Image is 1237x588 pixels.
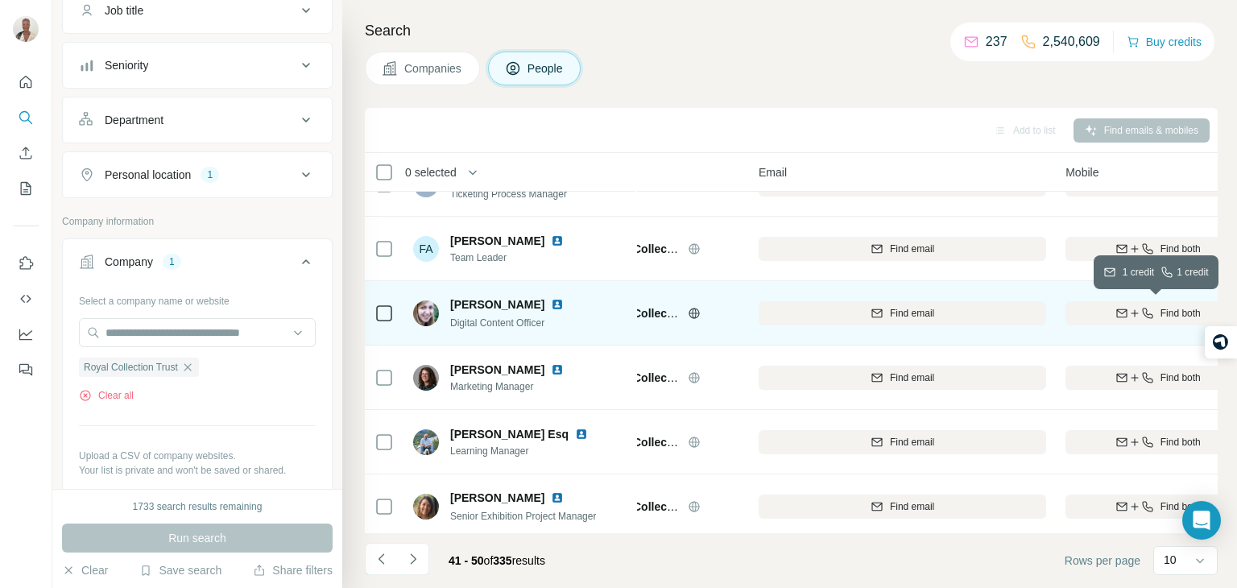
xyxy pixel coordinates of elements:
[79,463,316,478] p: Your list is private and won't be saved or shared.
[105,57,148,73] div: Seniority
[599,436,718,449] span: Royal Collection Trust
[63,155,332,194] button: Personal location1
[449,554,484,567] span: 41 - 50
[13,139,39,168] button: Enrich CSV
[599,500,718,513] span: Royal Collection Trust
[450,362,544,378] span: [PERSON_NAME]
[890,306,934,321] span: Find email
[79,288,316,308] div: Select a company name or website
[62,214,333,229] p: Company information
[13,355,39,384] button: Feedback
[890,242,934,256] span: Find email
[450,296,544,313] span: [PERSON_NAME]
[1127,31,1202,53] button: Buy credits
[450,233,544,249] span: [PERSON_NAME]
[759,430,1046,454] button: Find email
[759,366,1046,390] button: Find email
[1160,242,1201,256] span: Find both
[890,371,934,385] span: Find email
[1065,164,1098,180] span: Mobile
[890,499,934,514] span: Find email
[986,32,1007,52] p: 237
[551,363,564,376] img: LinkedIn logo
[63,101,332,139] button: Department
[105,167,191,183] div: Personal location
[1043,32,1100,52] p: 2,540,609
[13,320,39,349] button: Dashboard
[450,426,569,442] span: [PERSON_NAME] Esq
[890,435,934,449] span: Find email
[201,168,219,182] div: 1
[1182,501,1221,540] div: Open Intercom Messenger
[413,236,439,262] div: FA
[63,242,332,288] button: Company1
[759,237,1046,261] button: Find email
[575,428,588,441] img: LinkedIn logo
[551,234,564,247] img: LinkedIn logo
[413,300,439,326] img: Avatar
[759,164,787,180] span: Email
[13,68,39,97] button: Quick start
[13,284,39,313] button: Use Surfe API
[450,490,544,506] span: [PERSON_NAME]
[253,562,333,578] button: Share filters
[1065,553,1140,569] span: Rows per page
[63,46,332,85] button: Seniority
[13,249,39,278] button: Use Surfe on LinkedIn
[599,307,718,320] span: Royal Collection Trust
[13,103,39,132] button: Search
[133,499,263,514] div: 1733 search results remaining
[139,562,221,578] button: Save search
[450,251,583,265] span: Team Leader
[163,255,181,269] div: 1
[413,494,439,520] img: Avatar
[405,164,457,180] span: 0 selected
[450,444,607,458] span: Learning Manager
[397,543,429,575] button: Navigate to next page
[599,371,718,384] span: Royal Collection Trust
[759,495,1046,519] button: Find email
[84,360,178,375] span: Royal Collection Trust
[450,317,544,329] span: Digital Content Officer
[365,19,1218,42] h4: Search
[1164,552,1177,568] p: 10
[527,60,565,77] span: People
[484,554,494,567] span: of
[493,554,511,567] span: 335
[1160,435,1201,449] span: Find both
[413,429,439,455] img: Avatar
[105,254,153,270] div: Company
[1160,499,1201,514] span: Find both
[13,16,39,42] img: Avatar
[105,2,143,19] div: Job title
[413,365,439,391] img: Avatar
[62,562,108,578] button: Clear
[450,379,583,394] span: Marketing Manager
[1160,306,1201,321] span: Find both
[13,174,39,203] button: My lists
[450,511,596,522] span: Senior Exhibition Project Manager
[404,60,463,77] span: Companies
[79,388,134,403] button: Clear all
[79,449,316,463] p: Upload a CSV of company websites.
[449,554,545,567] span: results
[599,242,718,255] span: Royal Collection Trust
[1160,371,1201,385] span: Find both
[551,491,564,504] img: LinkedIn logo
[450,188,567,200] span: Ticketing Process Manager
[365,543,397,575] button: Navigate to previous page
[105,112,163,128] div: Department
[551,298,564,311] img: LinkedIn logo
[759,301,1046,325] button: Find email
